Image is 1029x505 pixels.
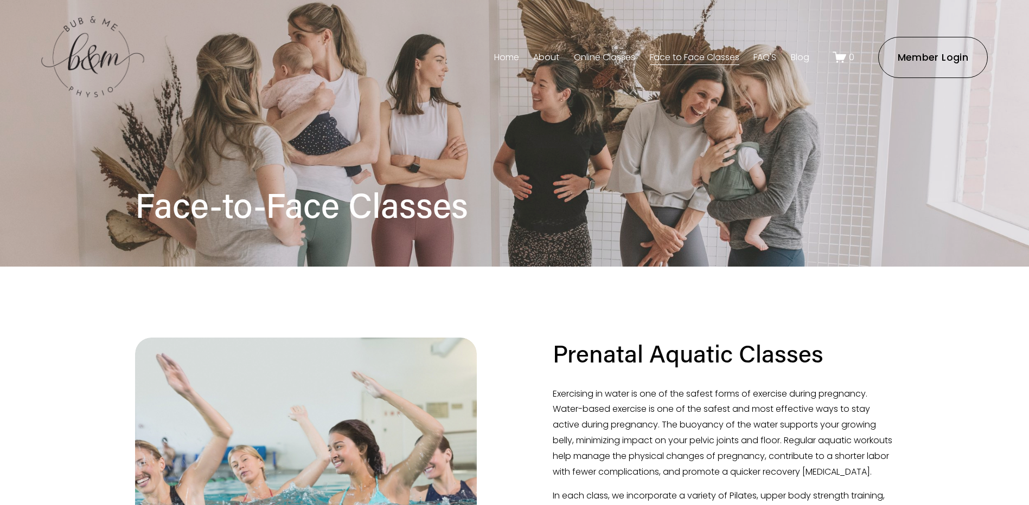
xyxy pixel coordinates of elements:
a: Blog [791,49,809,66]
h1: Face-to-Face Classes [135,183,515,226]
a: Member Login [878,37,988,78]
ms-portal-inner: Member Login [898,51,968,64]
a: Home [494,49,519,66]
h2: Prenatal Aquatic Classes [553,337,823,369]
p: Exercising in water is one of the safest forms of exercise during pregnancy. Water-based exercise... [553,386,894,480]
a: FAQ'S [753,49,776,66]
a: 0 items in cart [833,50,854,64]
a: Online Classes [574,49,635,66]
a: About [533,49,559,66]
img: bubandme [41,15,144,99]
a: Face to Face Classes [650,49,739,66]
span: 0 [849,51,854,63]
